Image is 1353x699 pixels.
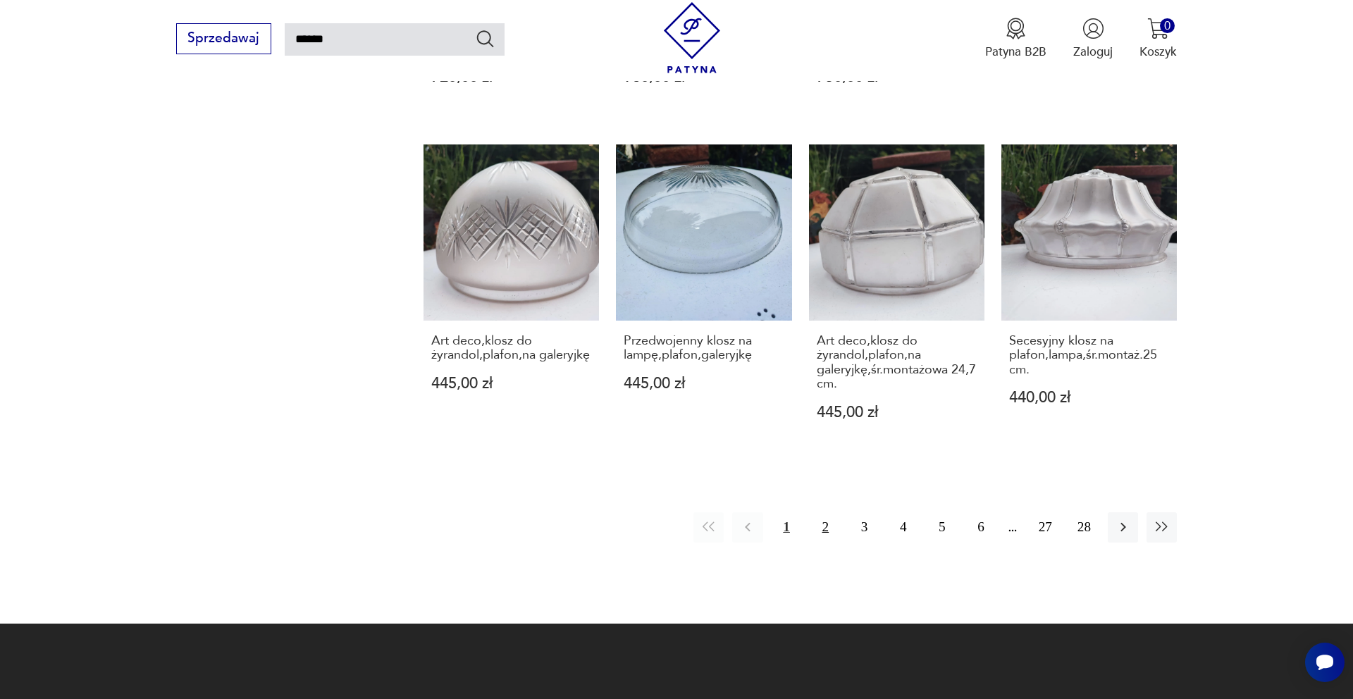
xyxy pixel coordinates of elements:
[810,512,841,543] button: 2
[1160,18,1175,33] div: 0
[431,70,592,85] p: 720,00 zł
[1139,44,1177,60] p: Koszyk
[624,70,784,85] p: 960,00 zł
[1073,44,1113,60] p: Zaloguj
[985,18,1046,60] button: Patyna B2B
[176,23,271,54] button: Sprzedawaj
[888,512,918,543] button: 4
[1069,512,1099,543] button: 28
[475,28,495,49] button: Szukaj
[985,18,1046,60] a: Ikona medaluPatyna B2B
[1082,18,1104,39] img: Ikonka użytkownika
[1147,18,1169,39] img: Ikona koszyka
[424,144,599,452] a: Art deco,klosz do żyrandol,plafon,na galeryjkęArt deco,klosz do żyrandol,plafon,na galeryjkę445,0...
[965,512,996,543] button: 6
[431,334,592,363] h3: Art deco,klosz do żyrandol,plafon,na galeryjkę
[1001,144,1177,452] a: Secesyjny klosz na plafon,lampa,śr.montaż.25 cm.Secesyjny klosz na plafon,lampa,śr.montaż.25 cm.4...
[624,334,784,363] h3: Przedwojenny klosz na lampę,plafon,galeryjkę
[1305,643,1345,682] iframe: Smartsupp widget button
[817,405,977,420] p: 445,00 zł
[927,512,957,543] button: 5
[817,70,977,85] p: 750,00 zł
[431,376,592,391] p: 445,00 zł
[817,334,977,392] h3: Art deco,klosz do żyrandol,plafon,na galeryjkę,śr.montażowa 24,7 cm.
[1139,18,1177,60] button: 0Koszyk
[1073,18,1113,60] button: Zaloguj
[176,34,271,45] a: Sprzedawaj
[657,2,728,73] img: Patyna - sklep z meblami i dekoracjami vintage
[772,512,802,543] button: 1
[624,376,784,391] p: 445,00 zł
[1009,334,1170,377] h3: Secesyjny klosz na plafon,lampa,śr.montaż.25 cm.
[616,144,791,452] a: Przedwojenny klosz na lampę,plafon,galeryjkęPrzedwojenny klosz na lampę,plafon,galeryjkę445,00 zł
[1005,18,1027,39] img: Ikona medalu
[1009,390,1170,405] p: 440,00 zł
[1030,512,1061,543] button: 27
[985,44,1046,60] p: Patyna B2B
[849,512,879,543] button: 3
[809,144,984,452] a: Art deco,klosz do żyrandol,plafon,na galeryjkę,śr.montażowa 24,7 cm.Art deco,klosz do żyrandol,pl...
